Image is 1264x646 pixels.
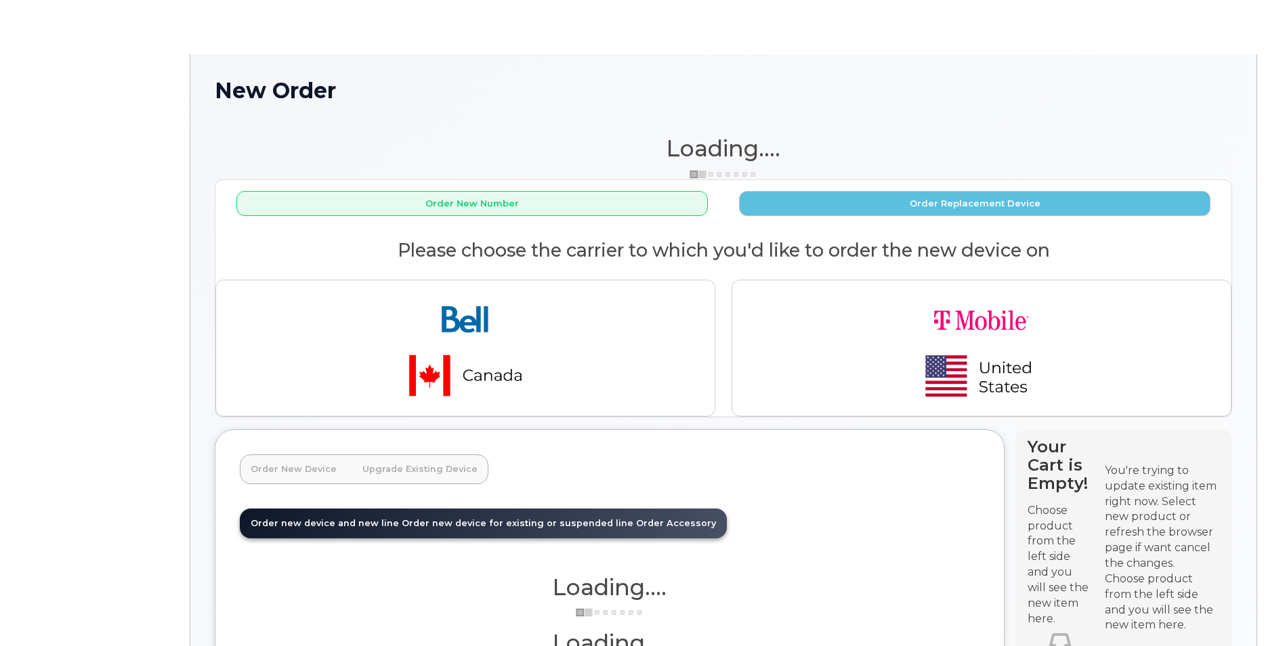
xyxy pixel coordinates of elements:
[739,191,1210,216] button: Order Replacement Device
[236,191,708,216] button: Order New Number
[240,575,979,599] h1: Loading....
[690,169,757,179] img: ajax-loader-3a6953c30dc77f0bf724df975f13086db4f4c1262e45940f03d1251963f1bf2e.gif
[215,79,1232,102] h1: New Order
[576,607,644,618] img: ajax-loader-3a6953c30dc77f0bf724df975f13086db4f4c1262e45940f03d1251963f1bf2e.gif
[240,454,347,484] a: Order New Device
[352,454,488,484] a: Upgrade Existing Device
[215,136,1232,160] h1: Loading....
[636,518,716,528] span: Order Accessory
[887,291,1076,405] img: t-mobile-78392d334a420d5b7f0e63d4fa81f6287a21d394dc80d677554bb55bbab1186f.png
[1105,463,1220,572] div: You're trying to update existing item right now. Select new product or refresh the browser page i...
[1028,437,1093,492] h4: Your Cart is Empty!
[402,518,633,528] span: Order new device for existing or suspended line
[215,240,1231,261] h2: Please choose the carrier to which you'd like to order the new device on
[1105,572,1220,633] div: Choose product from the left side and you will see the new item here.
[251,518,399,528] span: Order new device and new line
[1028,503,1093,627] p: Choose product from the left side and you will see the new item here.
[371,291,560,405] img: bell-18aeeabaf521bd2b78f928a02ee3b89e57356879d39bd386a17a7cccf8069aed.png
